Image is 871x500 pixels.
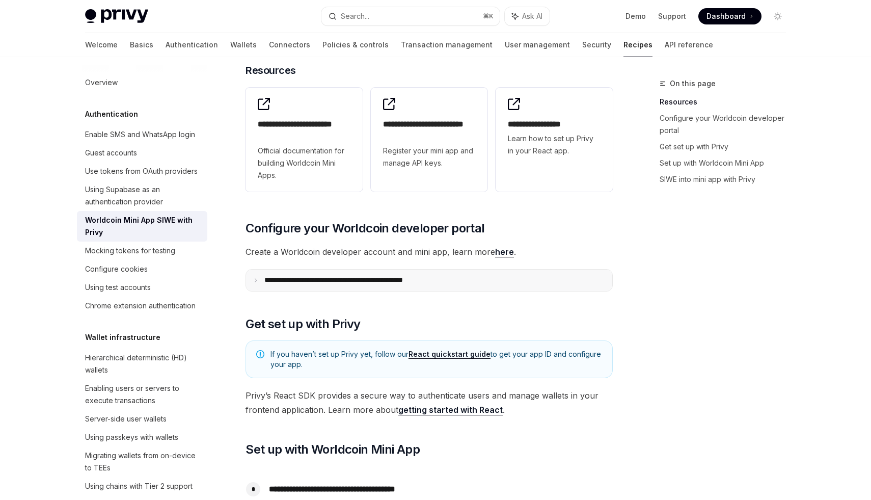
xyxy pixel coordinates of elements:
[77,428,207,446] a: Using passkeys with wallets
[495,247,514,257] a: here
[658,11,686,21] a: Support
[706,11,746,21] span: Dashboard
[77,180,207,211] a: Using Supabase as an authentication provider
[505,7,550,25] button: Ask AI
[85,245,175,257] div: Mocking tokens for testing
[409,350,491,359] a: React quickstart guide
[660,139,794,155] a: Get set up with Privy
[77,242,207,260] a: Mocking tokens for testing
[398,405,503,415] a: getting started with React
[505,33,570,57] a: User management
[85,413,167,425] div: Server-side user wallets
[258,145,350,181] span: Official documentation for building Worldcoin Mini Apps.
[522,11,542,21] span: Ask AI
[582,33,611,57] a: Security
[770,8,786,24] button: Toggle dark mode
[508,133,601,157] span: Learn how to set up Privy in your React app.
[166,33,218,57] a: Authentication
[77,379,207,410] a: Enabling users or servers to execute transactions
[230,33,257,57] a: Wallets
[77,162,207,180] a: Use tokens from OAuth providers
[665,33,713,57] a: API reference
[85,331,160,344] h5: Wallet infrastructure
[322,33,389,57] a: Policies & controls
[77,125,207,144] a: Enable SMS and WhatsApp login
[85,108,138,120] h5: Authentication
[85,128,195,141] div: Enable SMS and WhatsApp login
[85,33,118,57] a: Welcome
[85,300,196,312] div: Chrome extension authentication
[77,144,207,162] a: Guest accounts
[246,220,484,236] span: Configure your Worldcoin developer portal
[625,11,646,21] a: Demo
[85,382,201,407] div: Enabling users or servers to execute transactions
[660,110,794,139] a: Configure your Worldcoin developer portal
[269,33,310,57] a: Connectors
[77,410,207,428] a: Server-side user wallets
[321,7,500,25] button: Search...⌘K
[85,214,201,239] div: Worldcoin Mini App SIWE with Privy
[698,8,761,24] a: Dashboard
[85,263,148,275] div: Configure cookies
[660,94,794,110] a: Resources
[246,441,420,458] span: Set up with Worldcoin Mini App
[85,352,201,376] div: Hierarchical deterministic (HD) wallets
[401,33,493,57] a: Transaction management
[130,33,153,57] a: Basics
[256,350,264,358] svg: Note
[85,480,193,492] div: Using chains with Tier 2 support
[85,281,151,294] div: Using test accounts
[77,349,207,379] a: Hierarchical deterministic (HD) wallets
[270,349,602,370] span: If you haven’t set up Privy yet, follow our to get your app ID and configure your app.
[623,33,652,57] a: Recipes
[660,155,794,171] a: Set up with Worldcoin Mini App
[246,63,296,77] span: Resources
[85,183,201,208] div: Using Supabase as an authentication provider
[85,450,201,474] div: Migrating wallets from on-device to TEEs
[85,9,148,23] img: light logo
[483,12,494,20] span: ⌘ K
[77,73,207,92] a: Overview
[77,278,207,297] a: Using test accounts
[77,297,207,315] a: Chrome extension authentication
[246,316,360,332] span: Get set up with Privy
[77,260,207,278] a: Configure cookies
[77,477,207,495] a: Using chains with Tier 2 support
[77,446,207,477] a: Migrating wallets from on-device to TEEs
[85,431,178,443] div: Using passkeys with wallets
[85,76,118,89] div: Overview
[660,171,794,188] a: SIWE into mini app with Privy
[383,145,476,169] span: Register your mini app and manage API keys.
[77,211,207,242] a: Worldcoin Mini App SIWE with Privy
[85,165,198,177] div: Use tokens from OAuth providers
[246,245,613,259] span: Create a Worldcoin developer account and mini app, learn more .
[246,388,613,417] span: Privy’s React SDK provides a secure way to authenticate users and manage wallets in your frontend...
[670,77,716,90] span: On this page
[341,10,369,22] div: Search...
[85,147,137,159] div: Guest accounts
